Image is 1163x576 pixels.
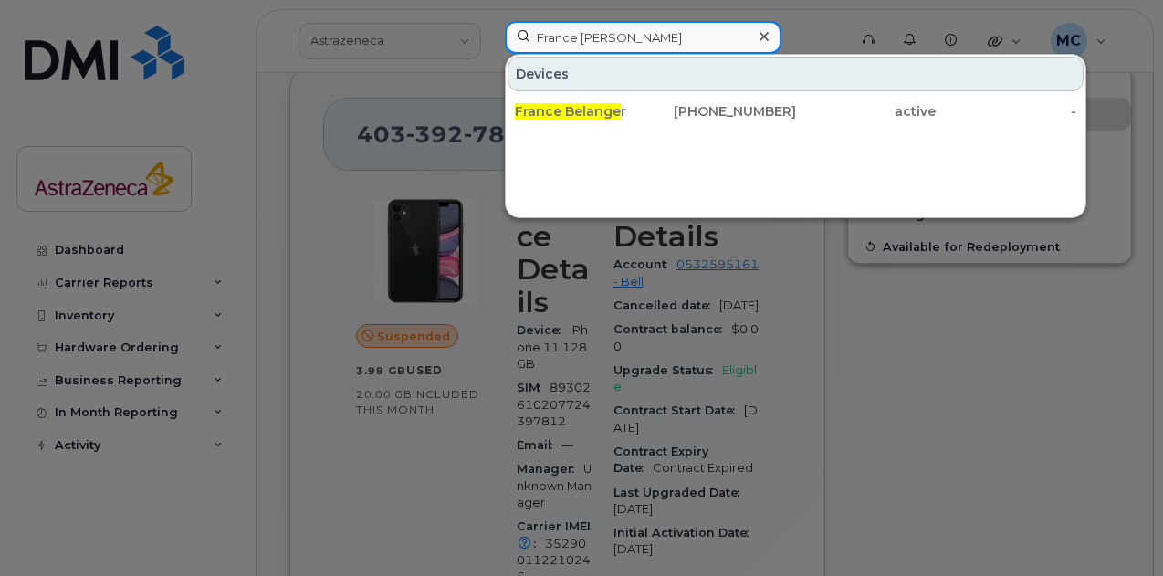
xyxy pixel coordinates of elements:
div: active [796,102,937,120]
div: Devices [508,57,1084,91]
div: r [515,102,655,120]
input: Find something... [505,21,781,54]
div: [PHONE_NUMBER] [655,102,796,120]
span: France Belange [515,103,621,120]
div: - [936,102,1076,120]
a: France Belanger[PHONE_NUMBER]active- [508,95,1084,128]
